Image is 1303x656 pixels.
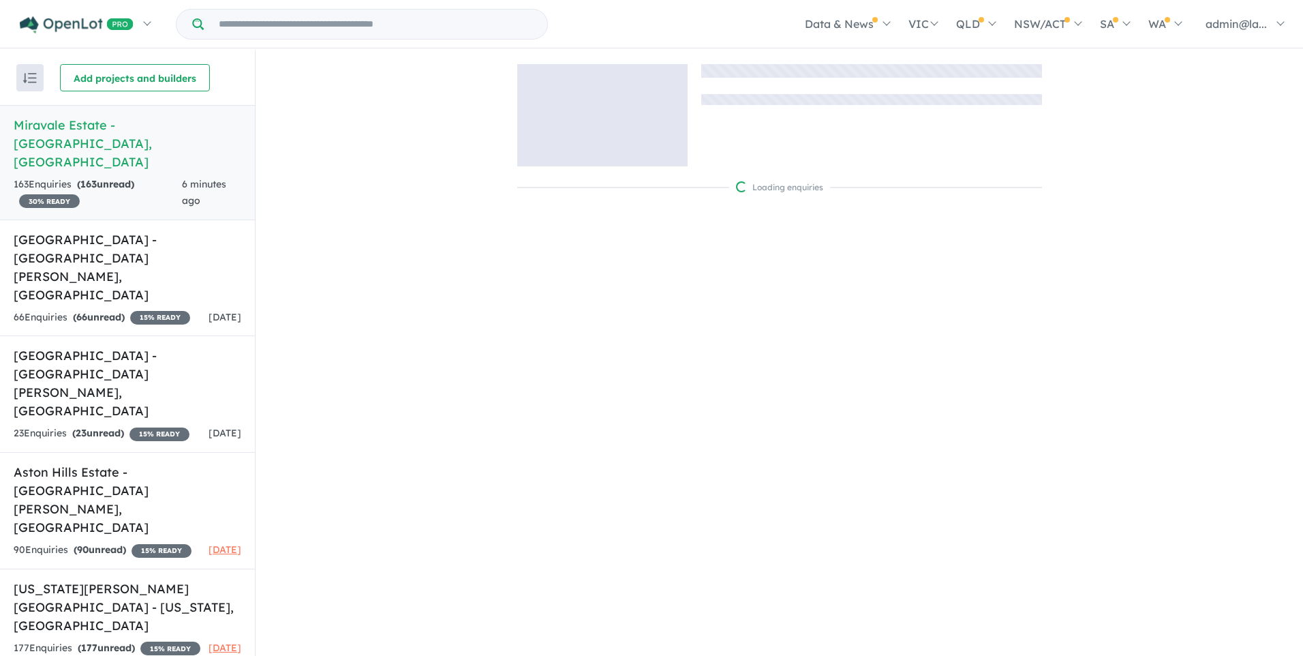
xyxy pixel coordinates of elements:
strong: ( unread) [78,642,135,654]
span: 30 % READY [19,194,80,208]
span: 163 [80,178,97,190]
div: 163 Enquir ies [14,177,182,209]
h5: [GEOGRAPHIC_DATA] - [GEOGRAPHIC_DATA][PERSON_NAME] , [GEOGRAPHIC_DATA] [14,230,241,304]
span: 23 [76,427,87,439]
strong: ( unread) [73,311,125,323]
div: 23 Enquir ies [14,426,189,442]
h5: Aston Hills Estate - [GEOGRAPHIC_DATA][PERSON_NAME] , [GEOGRAPHIC_DATA] [14,463,241,537]
strong: ( unread) [72,427,124,439]
input: Try estate name, suburb, builder or developer [206,10,545,39]
span: 66 [76,311,87,323]
span: 90 [77,543,89,556]
div: Loading enquiries [736,181,823,194]
h5: [GEOGRAPHIC_DATA] - [GEOGRAPHIC_DATA][PERSON_NAME] , [GEOGRAPHIC_DATA] [14,346,241,420]
img: Openlot PRO Logo White [20,16,134,33]
strong: ( unread) [74,543,126,556]
span: [DATE] [209,311,241,323]
span: [DATE] [209,543,241,556]
span: [DATE] [209,642,241,654]
h5: Miravale Estate - [GEOGRAPHIC_DATA] , [GEOGRAPHIC_DATA] [14,116,241,171]
span: 177 [81,642,97,654]
button: Add projects and builders [60,64,210,91]
span: admin@la... [1206,17,1267,31]
strong: ( unread) [77,178,134,190]
span: 15 % READY [132,544,191,558]
h5: [US_STATE][PERSON_NAME][GEOGRAPHIC_DATA] - [US_STATE] , [GEOGRAPHIC_DATA] [14,580,241,635]
div: 90 Enquir ies [14,542,191,558]
span: 15 % READY [129,428,189,441]
div: 66 Enquir ies [14,310,190,326]
img: sort.svg [23,73,37,83]
span: 6 minutes ago [182,178,226,207]
span: 15 % READY [130,311,190,325]
span: [DATE] [209,427,241,439]
span: 15 % READY [140,642,200,655]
